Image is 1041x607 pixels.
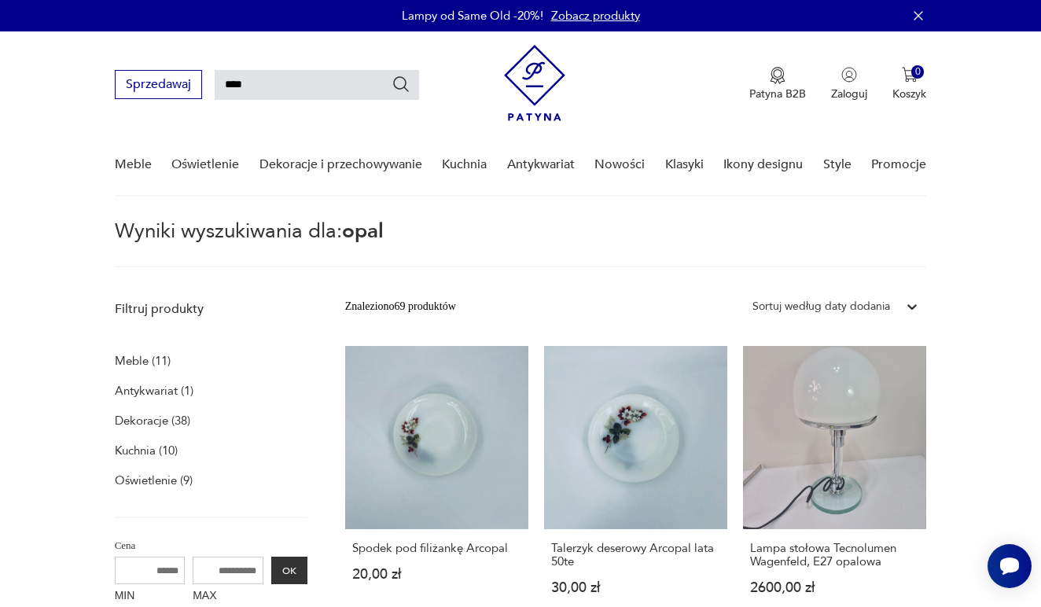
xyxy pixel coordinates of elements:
[750,542,919,568] h3: Lampa stołowa Tecnolumen Wagenfeld, E27 opalowa
[594,134,645,195] a: Nowości
[115,469,193,491] a: Oświetlenie (9)
[750,581,919,594] p: 2600,00 zł
[271,557,307,584] button: OK
[841,67,857,83] img: Ikonka użytkownika
[892,86,926,101] p: Koszyk
[665,134,704,195] a: Klasyki
[911,65,925,79] div: 0
[115,380,193,402] a: Antykwariat (1)
[115,134,152,195] a: Meble
[551,8,640,24] a: Zobacz produkty
[392,75,410,94] button: Szukaj
[507,134,575,195] a: Antykwariat
[892,67,926,101] button: 0Koszyk
[115,350,171,372] a: Meble (11)
[871,134,926,195] a: Promocje
[752,298,890,315] div: Sortuj według daty dodania
[551,542,720,568] h3: Talerzyk deserowy Arcopal lata 50te
[749,86,806,101] p: Patyna B2B
[902,67,918,83] img: Ikona koszyka
[749,67,806,101] button: Patyna B2B
[115,300,307,318] p: Filtruj produkty
[504,45,565,121] img: Patyna - sklep z meblami i dekoracjami vintage
[402,8,543,24] p: Lampy od Same Old -20%!
[831,67,867,101] button: Zaloguj
[749,67,806,101] a: Ikona medaluPatyna B2B
[770,67,785,84] img: Ikona medalu
[352,568,521,581] p: 20,00 zł
[342,217,384,245] span: opal
[115,80,202,91] a: Sprzedawaj
[352,542,521,555] h3: Spodek pod filiżankę Arcopal
[442,134,487,195] a: Kuchnia
[259,134,422,195] a: Dekoracje i przechowywanie
[823,134,852,195] a: Style
[831,86,867,101] p: Zaloguj
[551,581,720,594] p: 30,00 zł
[115,537,307,554] p: Cena
[115,440,178,462] a: Kuchnia (10)
[345,298,456,315] div: Znaleziono 69 produktów
[115,222,927,267] p: Wyniki wyszukiwania dla:
[115,70,202,99] button: Sprzedawaj
[115,410,190,432] a: Dekoracje (38)
[723,134,803,195] a: Ikony designu
[988,544,1032,588] iframe: Smartsupp widget button
[171,134,239,195] a: Oświetlenie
